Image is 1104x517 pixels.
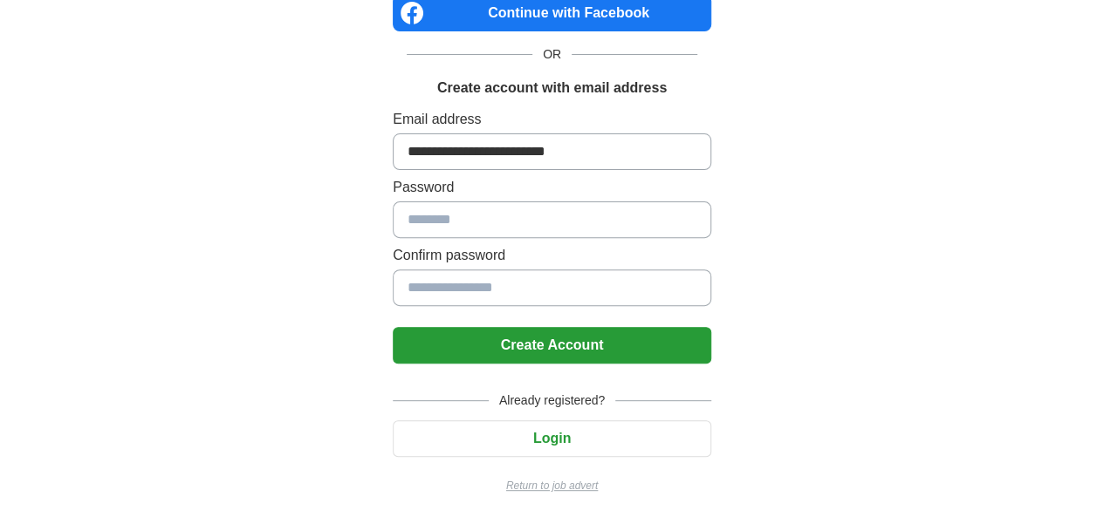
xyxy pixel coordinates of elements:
a: Login [393,431,711,446]
a: Return to job advert [393,478,711,493]
span: OR [532,45,572,64]
label: Email address [393,109,711,130]
label: Password [393,177,711,198]
label: Confirm password [393,245,711,266]
span: Already registered? [489,391,615,410]
button: Login [393,420,711,457]
button: Create Account [393,327,711,364]
h1: Create account with email address [437,78,667,99]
